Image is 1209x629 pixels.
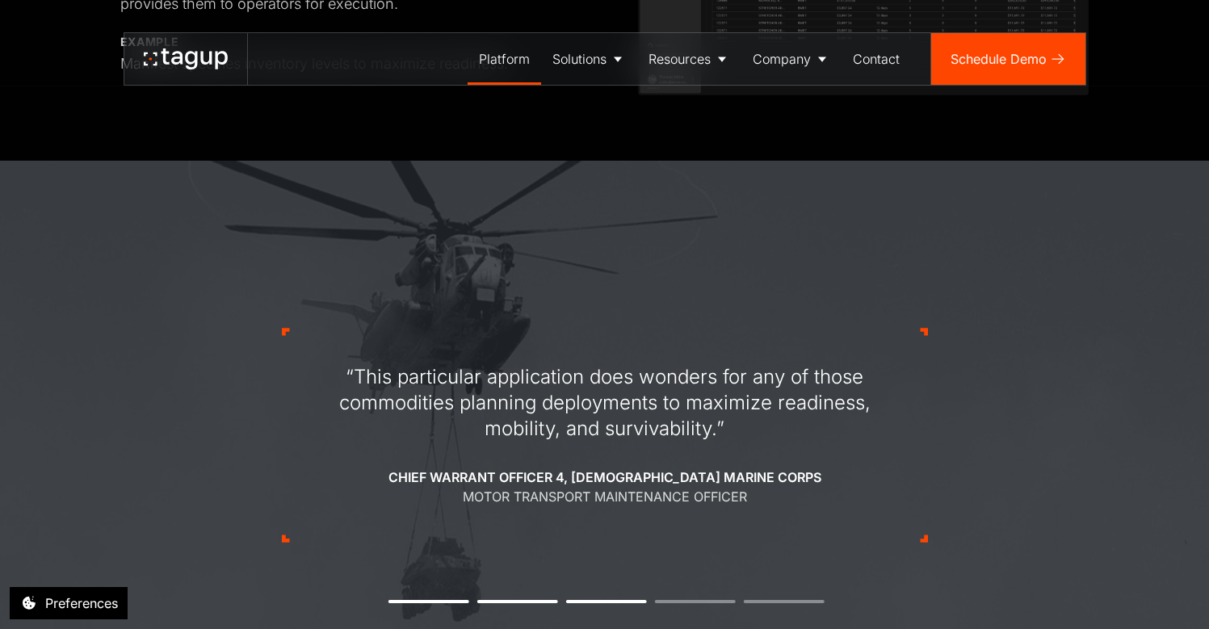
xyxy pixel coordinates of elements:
[388,600,469,603] button: 1 of 5
[552,49,607,69] div: Solutions
[463,487,747,506] div: Motor Transport Maintenance Officer
[566,600,647,603] button: 3 of 5
[388,468,821,487] div: Chief Warrant Officer 4, [DEMOGRAPHIC_DATA] Marine Corps
[479,49,530,69] div: Platform
[951,49,1047,69] div: Schedule Demo
[301,364,909,442] div: “This particular application does wonders for any of those commodities planning deployments to ma...
[649,49,711,69] div: Resources
[753,49,811,69] div: Company
[637,33,741,85] a: Resources
[741,33,842,85] a: Company
[853,49,900,69] div: Contact
[477,600,558,603] button: 2 of 5
[468,33,541,85] a: Platform
[45,593,118,613] div: Preferences
[541,33,637,85] a: Solutions
[931,33,1085,85] a: Schedule Demo
[842,33,911,85] a: Contact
